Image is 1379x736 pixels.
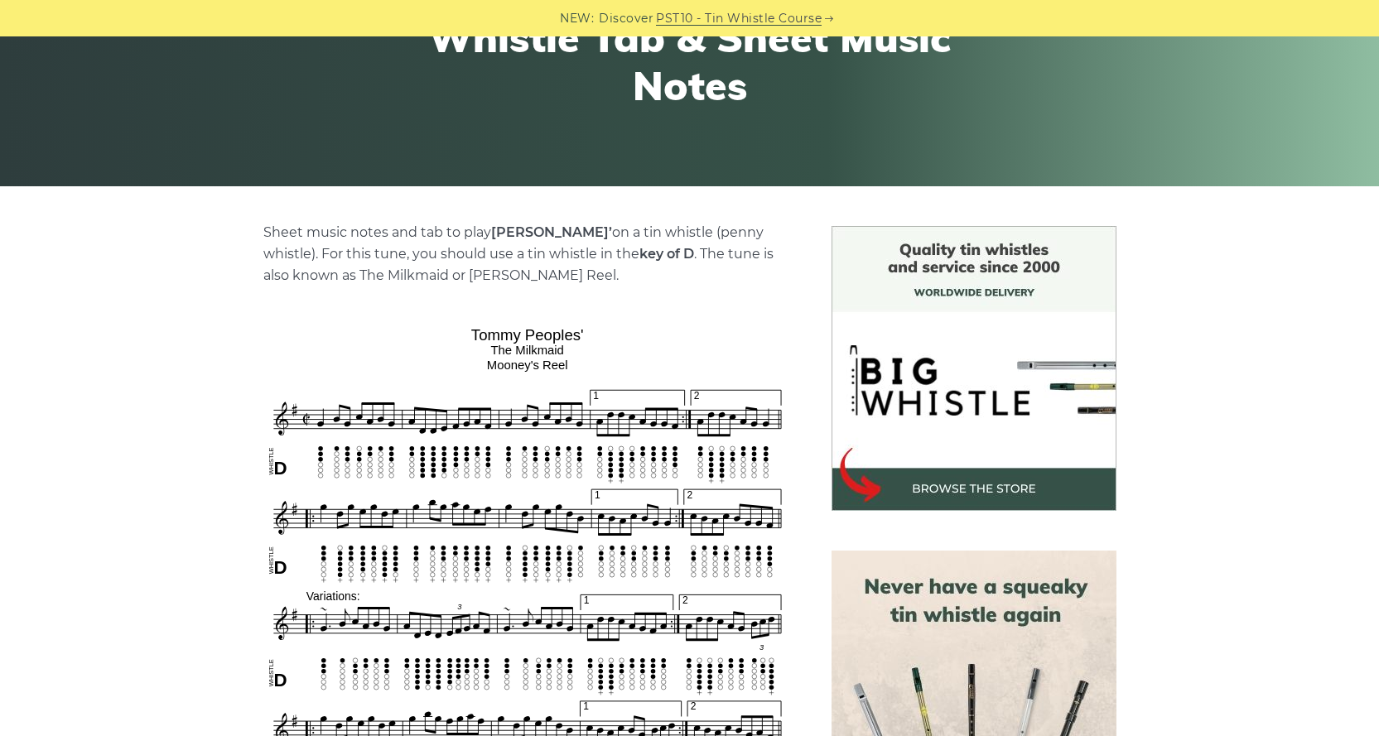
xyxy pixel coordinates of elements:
img: BigWhistle Tin Whistle Store [832,226,1116,511]
span: Discover [599,9,653,28]
a: PST10 - Tin Whistle Course [656,9,822,28]
strong: [PERSON_NAME]’ [491,224,612,240]
p: Sheet music notes and tab to play on a tin whistle (penny whistle). For this tune, you should use... [263,222,792,286]
span: NEW: [560,9,594,28]
strong: key of D [639,246,694,262]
